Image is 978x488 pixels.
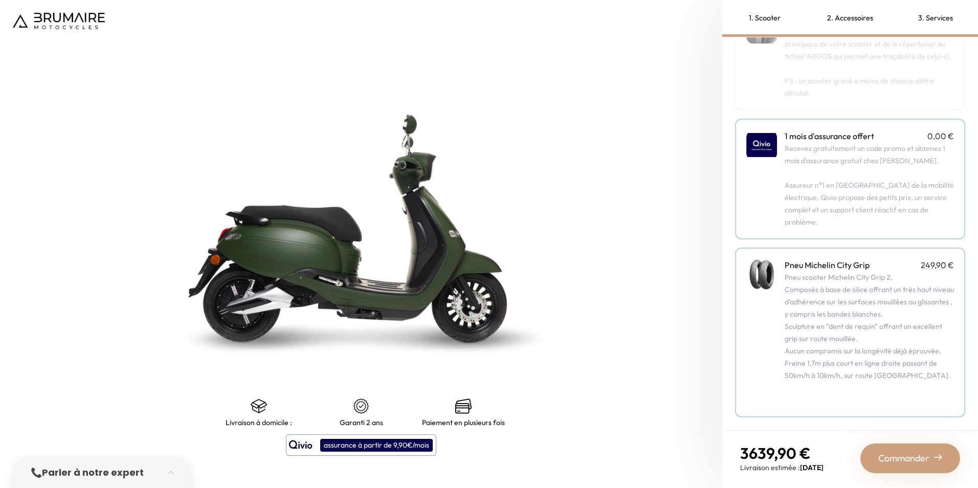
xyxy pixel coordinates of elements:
p: Recevez gratuitement un code promo et obtenez 1 mois d'assurance gratuit chez [PERSON_NAME]. Assu... [785,142,954,228]
div: Pneu scooter Michelin City Grip 2. Composés à base de silice offrant un très haut niveau d'adhére... [785,271,954,406]
img: Logo de Brumaire [13,13,105,29]
span: Commander [878,451,929,465]
img: Pneu Michelin City Grip [746,259,777,290]
p: Paiement en plusieurs fois [422,418,505,427]
p: Livraison estimée : [740,462,824,473]
img: credit-cards.png [455,398,472,414]
span: PS : un scooter gravé a moins de chance d’être dérobé. [785,76,934,98]
p: 0,00 € [927,130,954,142]
div: assurance à partir de 9,90€/mois [320,439,433,452]
button: assurance à partir de 9,90€/mois [286,434,436,456]
h4: 1 mois d'assurance offert [785,130,874,142]
p: Livraison à domicile : [226,418,292,427]
p: 249,90 € [921,259,954,271]
img: shipping.png [251,398,267,414]
img: logo qivio [289,439,313,451]
p: 3639,90 € [740,444,824,462]
img: certificat-de-garantie.png [353,398,369,414]
p: Garanti 2 ans [340,418,383,427]
h4: Pneu Michelin City Grip [785,259,870,271]
span: [DATE] [800,463,824,472]
img: right-arrow-2.png [934,453,942,461]
span: Le gravage consiste à numéroter les éléments principaux de votre scooter et de le répertorier au ... [785,27,951,61]
img: 1 mois d'assurance offert [746,130,777,161]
